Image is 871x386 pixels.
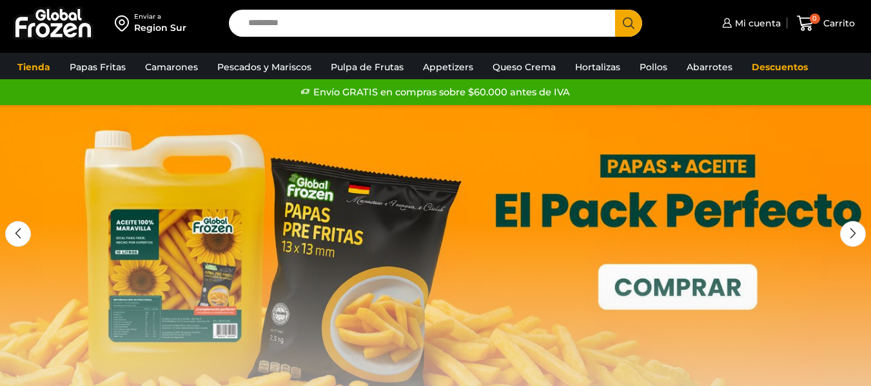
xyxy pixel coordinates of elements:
a: Mi cuenta [719,10,781,36]
span: Carrito [820,17,855,30]
a: Tienda [11,55,57,79]
a: Camarones [139,55,204,79]
span: 0 [810,14,820,24]
img: address-field-icon.svg [115,12,134,34]
a: Appetizers [416,55,480,79]
div: Enviar a [134,12,186,21]
a: Descuentos [745,55,814,79]
div: Region Sur [134,21,186,34]
a: 0 Carrito [794,8,858,39]
a: Abarrotes [680,55,739,79]
a: Papas Fritas [63,55,132,79]
a: Pollos [633,55,674,79]
button: Search button [615,10,642,37]
a: Pulpa de Frutas [324,55,410,79]
a: Pescados y Mariscos [211,55,318,79]
a: Hortalizas [569,55,627,79]
span: Mi cuenta [732,17,781,30]
a: Queso Crema [486,55,562,79]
